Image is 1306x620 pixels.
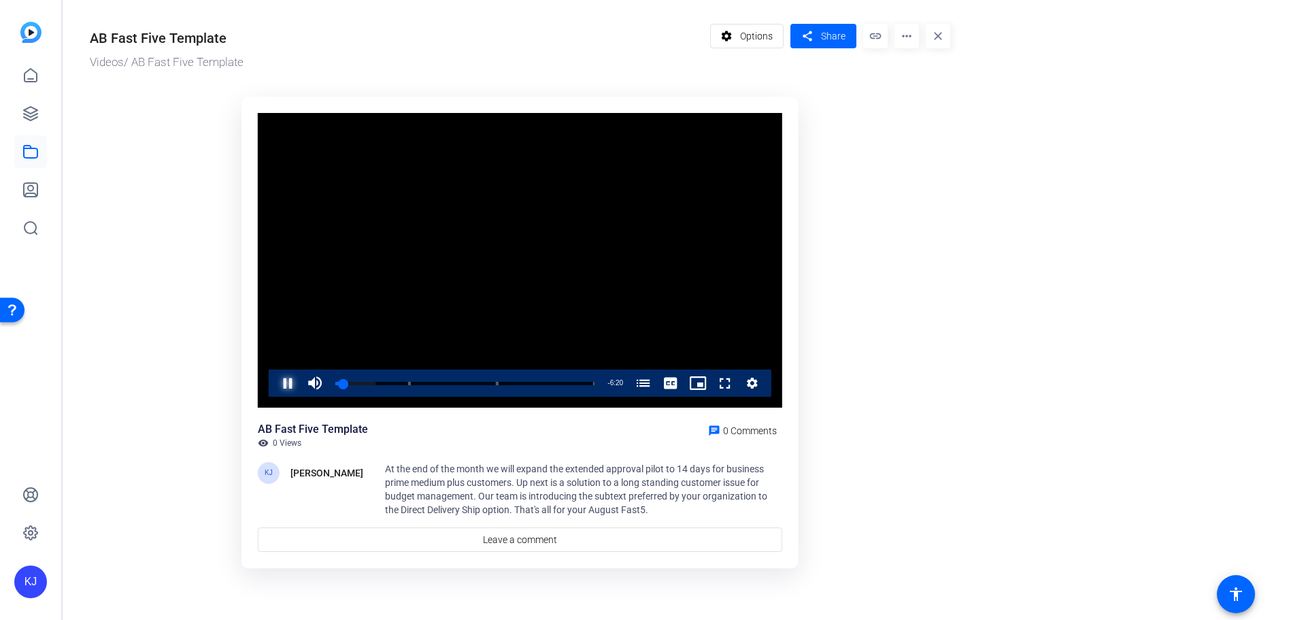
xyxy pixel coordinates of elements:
img: blue-gradient.svg [20,22,41,43]
mat-icon: share [799,27,816,46]
div: / AB Fast Five Template [90,54,703,71]
mat-icon: more_horiz [894,24,919,48]
div: AB Fast Five Template [90,28,227,48]
mat-icon: settings [718,23,735,49]
span: At the end of the month we will expand the extended approval pilot to 14 days for business prime ... [385,463,767,515]
mat-icon: chat [708,425,720,437]
button: Pause [274,370,301,397]
a: Leave a comment [258,527,782,552]
div: Video Player [258,113,782,408]
div: KJ [14,566,47,598]
span: 6:20 [610,379,623,387]
div: Progress Bar [335,382,595,385]
div: AB Fast Five Template [258,421,368,438]
span: - [607,379,609,387]
a: 0 Comments [703,421,782,438]
a: Videos [90,55,124,69]
mat-icon: close [926,24,950,48]
button: Share [790,24,856,48]
div: [PERSON_NAME] [290,465,363,481]
span: 0 Comments [723,425,777,436]
div: KJ [258,462,280,484]
mat-icon: visibility [258,438,269,448]
span: 0 Views [273,438,301,448]
button: Picture-in-Picture [684,370,711,397]
span: Options [740,23,773,49]
button: Mute [301,370,329,397]
mat-icon: accessibility [1228,586,1244,602]
button: Chapters [630,370,657,397]
button: Fullscreen [711,370,739,397]
mat-icon: link [863,24,888,48]
button: Options [710,24,784,48]
span: Leave a comment [483,533,557,547]
button: Captions [657,370,684,397]
span: Share [821,29,845,44]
